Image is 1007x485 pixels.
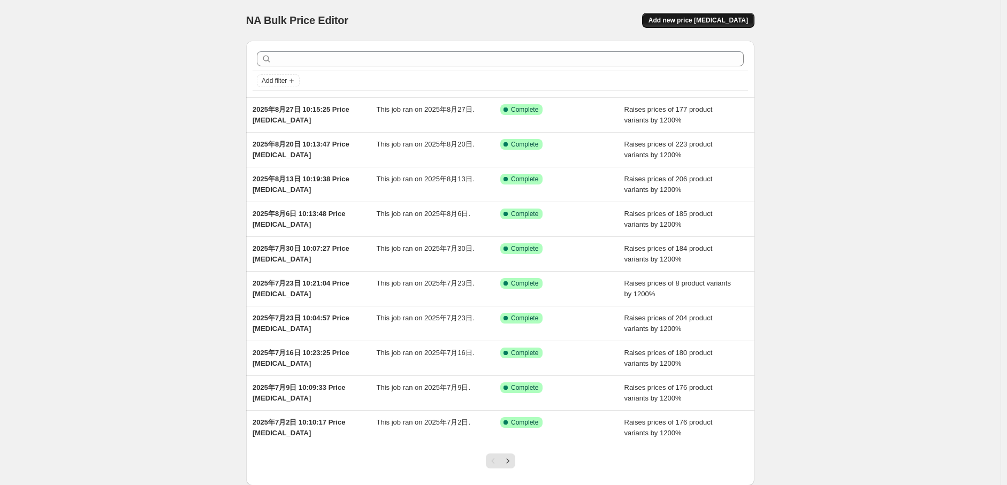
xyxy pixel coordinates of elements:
[377,418,471,426] span: This job ran on 2025年7月2日.
[377,175,475,183] span: This job ran on 2025年8月13日.
[246,14,348,26] span: NA Bulk Price Editor
[511,105,538,114] span: Complete
[511,140,538,149] span: Complete
[624,244,713,263] span: Raises prices of 184 product variants by 1200%
[511,349,538,357] span: Complete
[511,418,538,427] span: Complete
[624,175,713,194] span: Raises prices of 206 product variants by 1200%
[500,453,515,468] button: Next
[511,175,538,183] span: Complete
[377,210,471,218] span: This job ran on 2025年8月6日.
[253,349,349,367] span: 2025年7月16日 10:23:25 Price [MEDICAL_DATA]
[624,383,713,402] span: Raises prices of 176 product variants by 1200%
[253,279,349,298] span: 2025年7月23日 10:21:04 Price [MEDICAL_DATA]
[253,418,345,437] span: 2025年7月2日 10:10:17 Price [MEDICAL_DATA]
[253,383,345,402] span: 2025年7月9日 10:09:33 Price [MEDICAL_DATA]
[624,418,713,437] span: Raises prices of 176 product variants by 1200%
[624,314,713,333] span: Raises prices of 204 product variants by 1200%
[624,349,713,367] span: Raises prices of 180 product variants by 1200%
[262,76,287,85] span: Add filter
[377,314,475,322] span: This job ran on 2025年7月23日.
[642,13,754,28] button: Add new price [MEDICAL_DATA]
[253,210,345,228] span: 2025年8月6日 10:13:48 Price [MEDICAL_DATA]
[511,383,538,392] span: Complete
[624,279,731,298] span: Raises prices of 8 product variants by 1200%
[253,314,349,333] span: 2025年7月23日 10:04:57 Price [MEDICAL_DATA]
[624,140,713,159] span: Raises prices of 223 product variants by 1200%
[253,140,349,159] span: 2025年8月20日 10:13:47 Price [MEDICAL_DATA]
[377,383,471,391] span: This job ran on 2025年7月9日.
[253,175,349,194] span: 2025年8月13日 10:19:38 Price [MEDICAL_DATA]
[253,105,349,124] span: 2025年8月27日 10:15:25 Price [MEDICAL_DATA]
[377,279,475,287] span: This job ran on 2025年7月23日.
[377,349,475,357] span: This job ran on 2025年7月16日.
[253,244,349,263] span: 2025年7月30日 10:07:27 Price [MEDICAL_DATA]
[377,244,475,252] span: This job ran on 2025年7月30日.
[377,105,475,113] span: This job ran on 2025年8月27日.
[486,453,515,468] nav: Pagination
[377,140,475,148] span: This job ran on 2025年8月20日.
[624,105,713,124] span: Raises prices of 177 product variants by 1200%
[624,210,713,228] span: Raises prices of 185 product variants by 1200%
[511,244,538,253] span: Complete
[511,314,538,322] span: Complete
[649,16,748,25] span: Add new price [MEDICAL_DATA]
[257,74,300,87] button: Add filter
[511,210,538,218] span: Complete
[511,279,538,288] span: Complete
